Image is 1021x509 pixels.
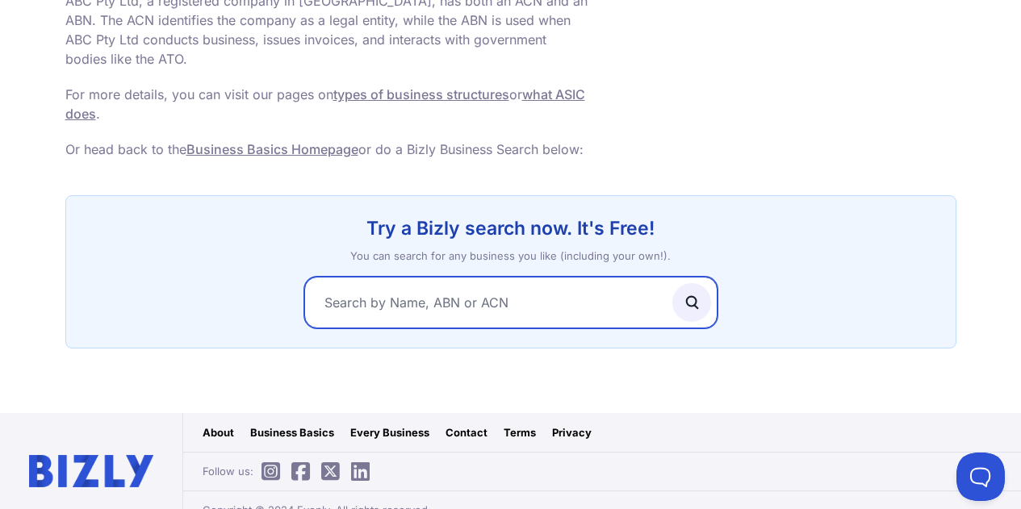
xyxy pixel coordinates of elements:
[186,141,358,157] a: Business Basics Homepage
[250,424,334,440] a: Business Basics
[504,424,536,440] a: Terms
[552,424,592,440] a: Privacy
[304,277,718,328] input: Search by Name, ABN or ACN
[86,215,936,241] h3: Try a Bizly search now. It's Free!
[956,453,1005,501] iframe: Toggle Customer Support
[203,424,234,440] a: About
[203,463,378,479] span: Follow us:
[350,424,429,440] a: Every Business
[65,140,590,159] p: Or head back to the or do a Bizly Business Search below:
[65,86,585,122] a: what ASIC does
[86,248,936,264] p: You can search for any business you like (including your own!).
[446,424,487,440] a: Contact
[333,86,509,102] a: types of business structures
[65,85,590,123] p: For more details, you can visit our pages on or .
